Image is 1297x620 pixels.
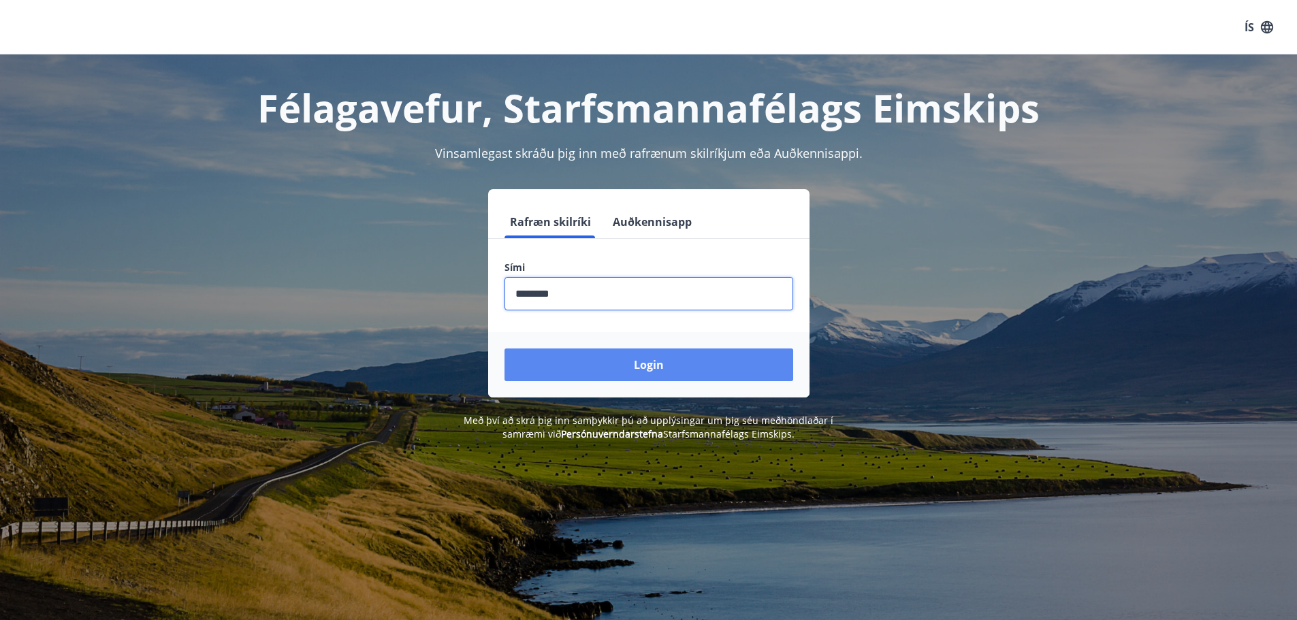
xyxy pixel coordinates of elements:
[175,82,1123,133] h1: Félagavefur, Starfsmannafélags Eimskips
[505,348,793,381] button: Login
[561,427,663,440] a: Persónuverndarstefna
[435,145,863,161] span: Vinsamlegast skráðu þig inn með rafrænum skilríkjum eða Auðkennisappi.
[505,206,596,238] button: Rafræn skilríki
[1237,15,1281,39] button: ÍS
[505,261,793,274] label: Sími
[607,206,697,238] button: Auðkennisapp
[464,414,833,440] span: Með því að skrá þig inn samþykkir þú að upplýsingar um þig séu meðhöndlaðar í samræmi við Starfsm...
